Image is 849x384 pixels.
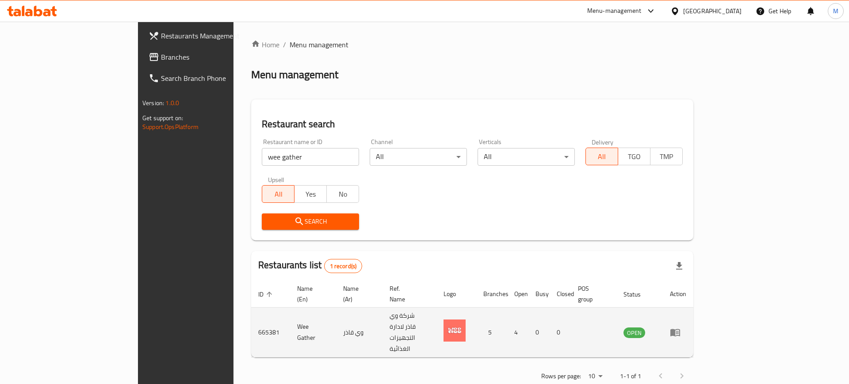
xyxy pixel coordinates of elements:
div: All [370,148,467,166]
th: Logo [436,281,476,308]
button: TMP [650,148,683,165]
button: Search [262,213,359,230]
span: ID [258,289,275,300]
span: Yes [298,188,323,201]
span: Name (Ar) [343,283,371,304]
th: Branches [476,281,507,308]
div: Menu-management [587,6,642,16]
th: Open [507,281,528,308]
td: 5 [476,308,507,357]
td: Wee Gather [290,308,336,357]
span: Status [623,289,652,300]
h2: Restaurants list [258,259,362,273]
a: Branches [141,46,280,68]
button: TGO [618,148,650,165]
td: 0 [528,308,550,357]
span: POS group [578,283,606,304]
div: Rows per page: [585,370,606,383]
td: شركة وي قاذر لادارة التجهيزات الغذائية [382,308,437,357]
span: Name (En) [297,283,325,304]
th: Busy [528,281,550,308]
label: Upsell [268,176,284,182]
h2: Menu management [251,68,338,82]
img: Wee Gather [444,319,466,342]
button: No [326,185,359,203]
h2: Restaurant search [262,118,683,131]
span: Version: [142,97,164,109]
span: TMP [654,150,679,163]
span: Branches [161,52,273,62]
span: 1 record(s) [325,262,362,270]
span: TGO [622,150,647,163]
span: Search Branch Phone [161,73,273,84]
li: / [283,39,286,50]
span: Menu management [290,39,348,50]
button: Yes [294,185,327,203]
th: Closed [550,281,571,308]
div: Menu [670,327,686,338]
a: Restaurants Management [141,25,280,46]
button: All [262,185,294,203]
span: Get support on: [142,112,183,124]
span: M [833,6,838,16]
span: Restaurants Management [161,30,273,41]
span: 1.0.0 [165,97,179,109]
th: Action [663,281,693,308]
td: وي قاذر [336,308,382,357]
div: Total records count [324,259,363,273]
span: Search [269,216,352,227]
div: All [478,148,575,166]
a: Support.OpsPlatform [142,121,199,133]
button: All [585,148,618,165]
p: Rows per page: [541,371,581,382]
div: Export file [669,255,690,277]
a: Search Branch Phone [141,68,280,89]
span: Ref. Name [390,283,426,304]
span: All [589,150,615,163]
table: enhanced table [251,281,693,357]
td: 0 [550,308,571,357]
span: All [266,188,291,201]
td: 4 [507,308,528,357]
nav: breadcrumb [251,39,693,50]
label: Delivery [592,139,614,145]
span: OPEN [623,328,645,338]
input: Search for restaurant name or ID.. [262,148,359,166]
span: No [330,188,356,201]
div: [GEOGRAPHIC_DATA] [683,6,742,16]
p: 1-1 of 1 [620,371,641,382]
